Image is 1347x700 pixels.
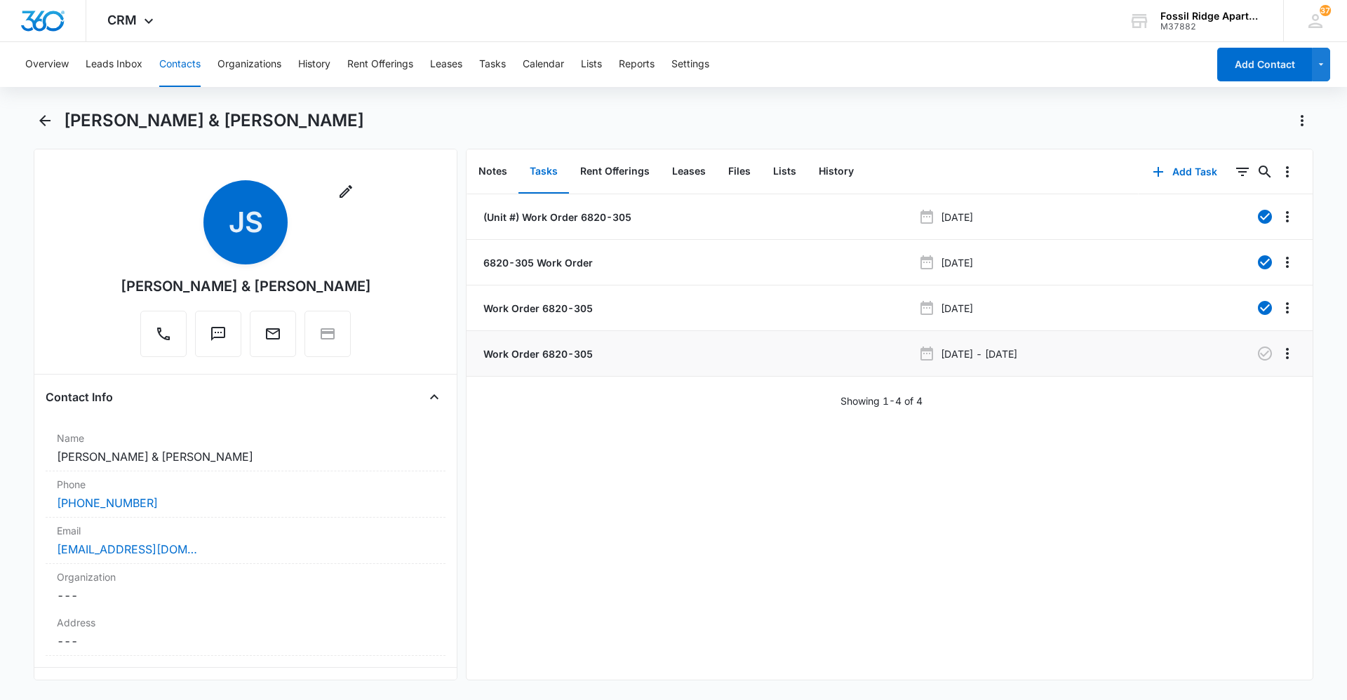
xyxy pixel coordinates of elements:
button: Text [195,311,241,357]
h1: [PERSON_NAME] & [PERSON_NAME] [64,110,364,131]
p: [DATE] [941,301,973,316]
button: Overflow Menu [1276,342,1299,365]
p: Showing 1-4 of 4 [840,393,923,408]
button: Files [717,150,762,194]
a: [EMAIL_ADDRESS][DOMAIN_NAME] [57,541,197,558]
span: CRM [107,13,137,27]
button: Settings [671,42,709,87]
div: account name [1160,11,1263,22]
button: Close [423,386,445,408]
span: JS [203,180,288,264]
button: Lists [762,150,807,194]
button: Leases [661,150,717,194]
div: account id [1160,22,1263,32]
a: (Unit #) Work Order 6820-305 [481,210,631,224]
button: Overflow Menu [1276,297,1299,319]
button: Actions [1291,109,1313,132]
label: Organization [57,570,434,584]
a: Call [140,332,187,344]
button: Add Task [1139,155,1231,189]
button: Overflow Menu [1276,206,1299,228]
dd: [PERSON_NAME] & [PERSON_NAME] [57,448,434,465]
label: Address [57,615,434,630]
button: Tasks [479,42,506,87]
label: Name [57,431,434,445]
p: [DATE] [941,210,973,224]
button: Tasks [518,150,569,194]
button: History [298,42,330,87]
button: Leads Inbox [86,42,142,87]
div: Name[PERSON_NAME] & [PERSON_NAME] [46,425,445,471]
div: Phone[PHONE_NUMBER] [46,471,445,518]
button: Leases [430,42,462,87]
button: History [807,150,865,194]
p: [DATE] [941,255,973,270]
button: Lists [581,42,602,87]
button: Back [34,109,55,132]
a: Work Order 6820-305 [481,301,593,316]
div: Address--- [46,610,445,656]
button: Email [250,311,296,357]
label: Email [57,523,434,538]
div: [PERSON_NAME] & [PERSON_NAME] [121,276,371,297]
button: Organizations [217,42,281,87]
button: Contacts [159,42,201,87]
a: Text [195,332,241,344]
div: Organization--- [46,564,445,610]
dd: --- [57,633,434,649]
button: Calendar [523,42,564,87]
dd: --- [57,587,434,604]
a: 6820-305 Work Order [481,255,593,270]
button: Call [140,311,187,357]
button: Rent Offerings [347,42,413,87]
button: Rent Offerings [569,150,661,194]
button: Filters [1231,161,1254,183]
button: Search... [1254,161,1276,183]
a: Work Order 6820-305 [481,346,593,361]
h4: Contact Info [46,389,113,405]
div: Email[EMAIL_ADDRESS][DOMAIN_NAME] [46,518,445,564]
div: notifications count [1320,5,1331,16]
p: [DATE] - [DATE] [941,346,1017,361]
button: Overflow Menu [1276,251,1299,274]
button: Notes [467,150,518,194]
label: Phone [57,477,434,492]
button: Overflow Menu [1276,161,1299,183]
a: [PHONE_NUMBER] [57,494,158,511]
span: 37 [1320,5,1331,16]
a: Email [250,332,296,344]
button: Add Contact [1217,48,1312,81]
button: Reports [619,42,655,87]
button: Overview [25,42,69,87]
